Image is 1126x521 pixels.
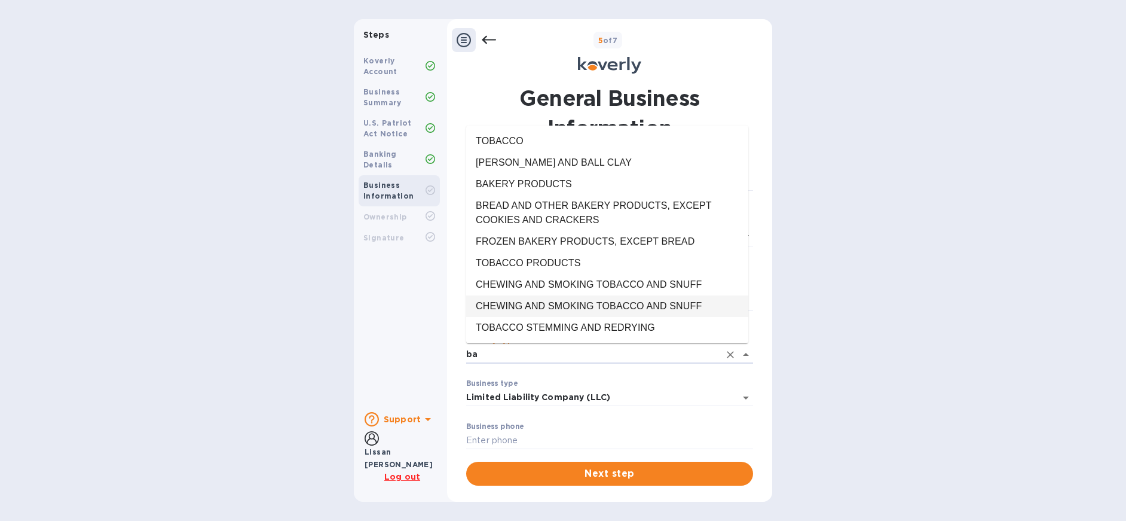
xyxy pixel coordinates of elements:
li: TOBACCO [466,130,748,152]
p: This helps us verify your business. [466,451,753,465]
li: FROZEN BAKERY PRODUCTS, EXCEPT BREAD [466,231,748,252]
span: 5 [598,36,603,45]
button: Next step [466,462,753,486]
button: Close [738,346,754,363]
b: Steps [363,30,389,39]
span: Next step [476,467,743,481]
li: CHEWING AND SMOKING TOBACCO AND SNUFF [466,274,748,295]
li: BREAD AND OTHER BAKERY PRODUCTS, EXCEPT COOKIES AND CRACKERS [466,195,748,231]
label: Business type [466,380,518,387]
b: Business Information [363,181,414,200]
b: Business Summary [363,87,402,107]
li: [PERSON_NAME] AND BALL CLAY [466,152,748,173]
b: Koverly Account [363,56,397,76]
li: TOBACCO PRODUCTS [466,252,748,274]
li: BAKERY PRODUCTS [466,173,748,195]
li: TOBACCO STEMMING AND REDRYING [466,317,748,339]
li: TOBACCO STEMMING AND REDRYING [466,339,748,360]
div: Limited Liability Company (LLC) [466,389,753,407]
b: of 7 [598,36,618,45]
h1: General Business Information [466,83,753,143]
b: Support [384,415,421,424]
input: Select industry type and select closest match [466,346,720,363]
div: Limited Liability Company (LLC) [466,392,610,403]
u: Log out [384,472,420,482]
b: Lissan [PERSON_NAME] [365,447,433,469]
b: Signature [363,233,405,242]
b: Banking Details [363,150,397,169]
b: U.S. Patriot Act Notice [363,118,412,138]
li: CHEWING AND SMOKING TOBACCO AND SNUFF [466,295,748,317]
b: Ownership [363,212,407,221]
input: Enter phone [466,432,753,450]
label: Business phone [466,423,524,430]
button: Clear [722,346,739,363]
